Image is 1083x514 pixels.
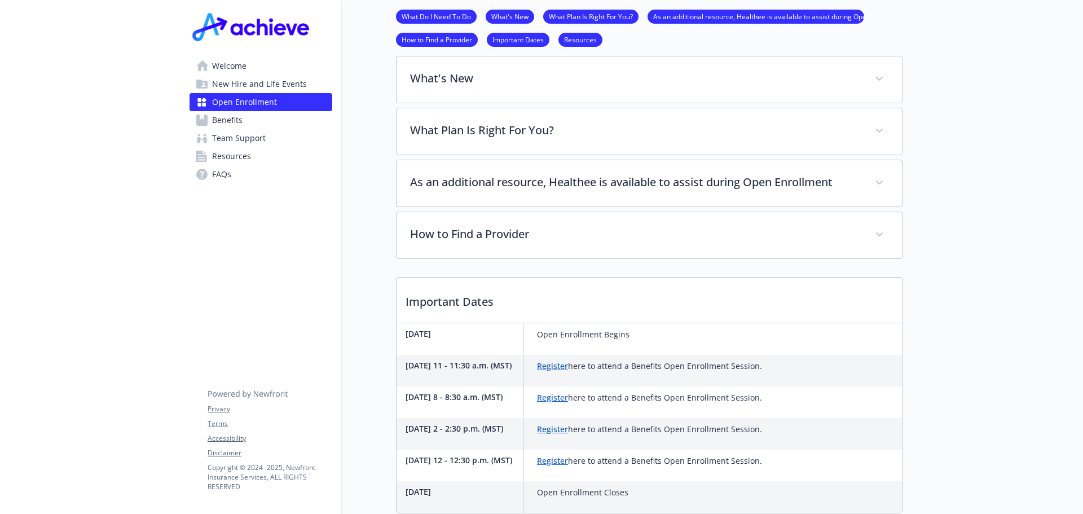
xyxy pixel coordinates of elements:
p: Copyright © 2024 - 2025 , Newfront Insurance Services, ALL RIGHTS RESERVED [208,463,332,491]
a: How to Find a Provider [396,34,478,45]
a: What's New [486,11,534,21]
a: Resources [558,34,602,45]
p: Open Enrollment Closes [537,486,628,499]
a: Privacy [208,404,332,414]
a: Register [537,361,568,371]
div: What Plan Is Right For You? [397,108,902,155]
span: Team Support [212,129,266,147]
a: Disclaimer [208,448,332,458]
span: FAQs [212,165,231,183]
a: FAQs [190,165,332,183]
p: What's New [410,70,861,87]
p: Open Enrollment Begins [537,328,629,341]
p: [DATE] 11 - 11:30 a.m. (MST) [406,359,518,371]
a: Accessibility [208,433,332,443]
p: [DATE] 8 - 8:30 a.m. (MST) [406,391,518,403]
a: Register [537,424,568,434]
div: As an additional resource, Healthee is available to assist during Open Enrollment [397,160,902,207]
a: What Plan Is Right For You? [543,11,639,21]
p: How to Find a Provider [410,226,861,243]
p: here to attend a Benefits Open Enrollment Session. [537,423,762,436]
a: Resources [190,147,332,165]
a: Register [537,455,568,466]
a: Welcome [190,57,332,75]
span: Benefits [212,111,243,129]
p: here to attend a Benefits Open Enrollment Session. [537,359,762,373]
span: Open Enrollment [212,93,277,111]
p: [DATE] 2 - 2:30 p.m. (MST) [406,423,518,434]
span: New Hire and Life Events [212,75,307,93]
a: New Hire and Life Events [190,75,332,93]
a: Open Enrollment [190,93,332,111]
a: Benefits [190,111,332,129]
p: here to attend a Benefits Open Enrollment Session. [537,454,762,468]
p: here to attend a Benefits Open Enrollment Session. [537,391,762,405]
p: [DATE] 12 - 12:30 p.m. (MST) [406,454,518,466]
span: Resources [212,147,251,165]
p: What Plan Is Right For You? [410,122,861,139]
a: Important Dates [487,34,549,45]
p: [DATE] [406,328,518,340]
span: Welcome [212,57,246,75]
a: What Do I Need To Do [396,11,477,21]
p: As an additional resource, Healthee is available to assist during Open Enrollment [410,174,861,191]
a: Team Support [190,129,332,147]
a: As an additional resource, Healthee is available to assist during Open Enrollment [648,11,864,21]
p: [DATE] [406,486,518,498]
a: Register [537,392,568,403]
a: Terms [208,419,332,429]
div: How to Find a Provider [397,212,902,258]
p: Important Dates [397,278,902,319]
div: What's New [397,56,902,103]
